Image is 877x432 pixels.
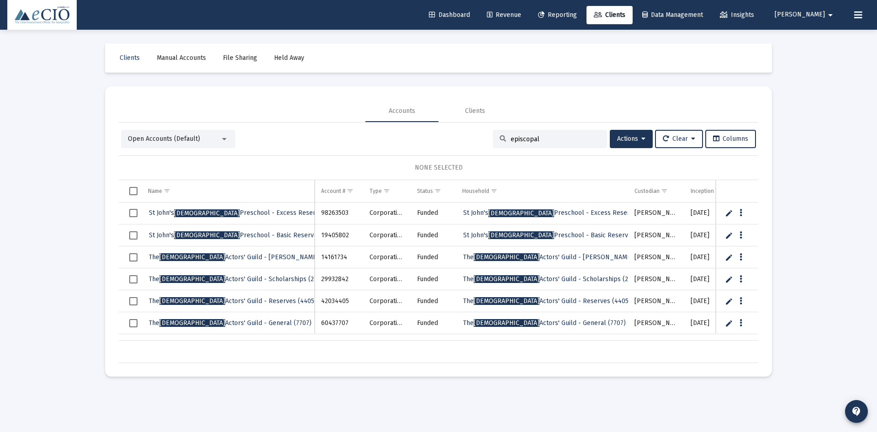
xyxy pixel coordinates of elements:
td: Corporation [363,203,411,224]
span: [DEMOGRAPHIC_DATA] [159,297,225,305]
a: Clients [112,49,147,67]
a: Edit [725,209,733,217]
span: Clients [120,54,140,62]
td: [PERSON_NAME] [628,268,684,290]
button: Actions [610,130,653,148]
td: [DATE] [684,290,754,312]
td: [PERSON_NAME] [628,203,684,224]
span: The Actors' Guild - Reserves (4405) [149,297,317,305]
span: The Actors' Guild - [PERSON_NAME] (1734) [149,253,338,261]
td: Column Type [363,180,411,202]
td: Corporation [363,312,411,334]
span: The Actors' Guild - [PERSON_NAME] (1734) [463,253,653,261]
a: Held Away [267,49,312,67]
span: The Actors' Guild - General (7707) [149,319,312,327]
span: Clients [594,11,625,19]
div: Name [148,187,162,195]
td: 60437707 [315,312,363,334]
div: Select all [129,187,137,195]
a: Edit [725,275,733,283]
td: [PERSON_NAME] [628,312,684,334]
td: 14161734 [315,246,363,268]
a: The[DEMOGRAPHIC_DATA]Actors' Guild - Reserves (4405) [148,294,317,308]
td: Corporation [363,290,411,312]
td: Column Name [142,180,315,202]
a: Revenue [480,6,528,24]
td: Column Custodian [628,180,684,202]
div: Select row [129,275,137,283]
a: St John's[DEMOGRAPHIC_DATA]Preschool - Excess Reserves (3503) [148,206,346,220]
td: [PERSON_NAME] [628,290,684,312]
button: [PERSON_NAME] [764,5,847,24]
span: St John's Preschool - Excess Reserves (3503) [463,209,660,217]
div: Select row [129,297,137,305]
img: Dashboard [14,6,70,24]
span: The Actors' Guild - Reserves (4405) [463,297,631,305]
div: Status [417,187,433,195]
a: Edit [725,319,733,327]
a: Edit [725,231,733,240]
td: Column Account # [315,180,363,202]
span: Show filter options for column 'Type' [383,187,390,194]
span: [DEMOGRAPHIC_DATA] [474,275,539,283]
td: 19405802 [315,224,363,246]
td: Column Inception Date [684,180,754,202]
span: Show filter options for column 'Household' [491,187,497,194]
div: Select row [129,209,137,217]
div: Select row [129,231,137,240]
div: Inception Date [691,187,727,195]
span: Held Away [274,54,304,62]
span: Dashboard [429,11,470,19]
a: The[DEMOGRAPHIC_DATA]Actors' Guild - General (7707) [462,316,627,330]
div: Funded [417,208,449,218]
td: [DATE] [684,246,754,268]
td: [DATE] [684,224,754,246]
td: 29932842 [315,268,363,290]
span: [DEMOGRAPHIC_DATA] [159,253,225,261]
div: Funded [417,319,449,328]
mat-icon: arrow_drop_down [825,6,836,24]
div: Clients [465,107,485,116]
td: [DATE] [684,312,754,334]
a: The[DEMOGRAPHIC_DATA]Actors' Guild - [PERSON_NAME] (1734) [462,251,654,264]
div: Funded [417,297,449,306]
a: The[DEMOGRAPHIC_DATA]Actors' Guild - [PERSON_NAME] (1734) [148,251,339,264]
td: [DATE] [684,203,754,224]
a: The[DEMOGRAPHIC_DATA]Actors' Guild - Scholarships (2842) [462,272,642,286]
span: [DEMOGRAPHIC_DATA] [488,209,554,217]
span: [DEMOGRAPHIC_DATA] [159,319,225,327]
div: NONE SELECTED [126,163,751,172]
td: Column Status [411,180,456,202]
span: [DEMOGRAPHIC_DATA] [474,297,539,305]
span: [DEMOGRAPHIC_DATA] [488,231,554,239]
a: Reporting [531,6,584,24]
span: [DEMOGRAPHIC_DATA] [474,319,539,327]
span: Open Accounts (Default) [128,135,200,143]
span: Clear [663,135,695,143]
div: Select row [129,319,137,327]
div: Funded [417,231,449,240]
a: The[DEMOGRAPHIC_DATA]Actors' Guild - General (7707) [148,316,312,330]
a: Edit [725,297,733,305]
mat-icon: contact_support [851,406,862,417]
button: Clear [655,130,703,148]
span: The Actors' Guild - Scholarships (2842) [463,275,641,283]
span: Show filter options for column 'Account #' [347,187,354,194]
span: Show filter options for column 'Status' [434,187,441,194]
a: The[DEMOGRAPHIC_DATA]Actors' Guild - Scholarships (2842) [148,272,328,286]
td: Corporation [363,246,411,268]
td: [PERSON_NAME] [628,224,684,246]
td: [DATE] [684,268,754,290]
a: St John's[DEMOGRAPHIC_DATA]Preschool - Excess Reserves (3503) [462,206,660,220]
td: 98263503 [315,203,363,224]
span: Insights [720,11,754,19]
input: Search [511,135,600,143]
span: Revenue [487,11,521,19]
a: Manual Accounts [149,49,213,67]
span: Actions [617,135,645,143]
div: Custodian [634,187,660,195]
a: Clients [586,6,633,24]
div: Funded [417,253,449,262]
a: St John's[DEMOGRAPHIC_DATA]Preschool - Basic Reserves (5802) [148,229,342,242]
td: Column Household [456,180,629,202]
